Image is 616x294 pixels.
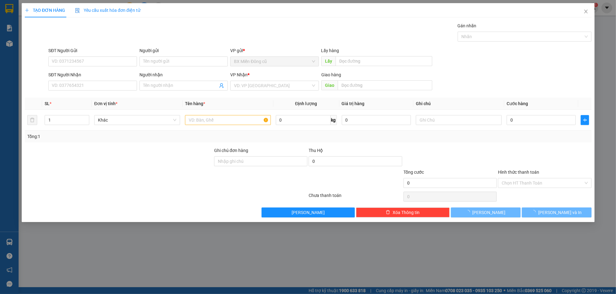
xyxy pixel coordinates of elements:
[321,72,341,77] span: Giao hàng
[98,115,176,125] span: Khác
[465,210,472,214] span: loading
[531,210,538,214] span: loading
[538,209,582,216] span: [PERSON_NAME] và In
[11,36,53,42] span: BX Miền Đông cũ -
[451,207,520,217] button: [PERSON_NAME]
[581,115,589,125] button: plus
[25,8,29,12] span: plus
[308,192,403,203] div: Chưa thanh toán
[185,115,271,125] input: VD: Bàn, Ghế
[330,115,337,125] span: kg
[27,133,238,140] div: Tổng: 1
[2,43,63,55] span: Nhận:
[45,101,50,106] span: SL
[321,56,335,66] span: Lấy
[230,72,248,77] span: VP Nhận
[94,101,117,106] span: Đơn vị tính
[577,3,594,20] button: Close
[337,80,432,90] input: Dọc đường
[139,47,227,54] div: Người gửi
[321,48,339,53] span: Lấy hàng
[214,148,248,153] label: Ghi chú đơn hàng
[335,56,432,66] input: Dọc đường
[2,43,63,55] span: VP Công Ty -
[472,209,505,216] span: [PERSON_NAME]
[22,22,84,33] span: BX Miền Đông cũ ĐT:
[22,3,84,21] strong: CÔNG TY CP BÌNH TÂM
[393,209,420,216] span: Xóa Thông tin
[581,118,588,122] span: plus
[22,22,84,33] span: 0919 110 458
[457,23,476,28] label: Gán nhãn
[27,115,37,125] button: delete
[261,207,354,217] button: [PERSON_NAME]
[403,170,424,175] span: Tổng cước
[292,209,325,216] span: [PERSON_NAME]
[48,71,137,78] div: SĐT Người Nhận
[25,8,65,13] span: TẠO ĐƠN HÀNG
[219,83,224,88] span: user-add
[341,115,411,125] input: 0
[413,98,504,110] th: Ghi chú
[498,170,539,175] label: Hình thức thanh toán
[234,57,315,66] span: BX Miền Đông cũ
[506,101,528,106] span: Cước hàng
[75,8,140,13] span: Yêu cầu xuất hóa đơn điện tử
[295,101,317,106] span: Định lượng
[230,47,319,54] div: VP gửi
[185,101,205,106] span: Tên hàng
[521,207,591,217] button: [PERSON_NAME] và In
[309,148,323,153] span: Thu Hộ
[356,207,449,217] button: deleteXóa Thông tin
[2,5,21,33] img: logo
[139,71,227,78] div: Người nhận
[75,8,80,13] img: icon
[2,36,11,42] span: Gửi:
[321,80,337,90] span: Giao
[583,9,588,14] span: close
[386,210,390,215] span: delete
[416,115,502,125] input: Ghi Chú
[214,156,307,166] input: Ghi chú đơn hàng
[341,101,364,106] span: Giá trị hàng
[48,47,137,54] div: SĐT Người Gửi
